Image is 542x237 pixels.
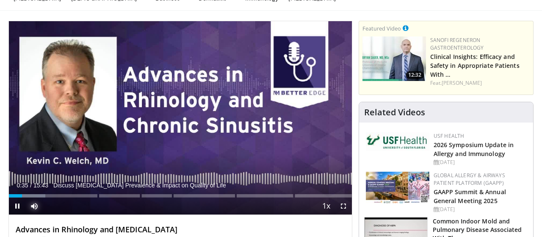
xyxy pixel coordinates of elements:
span: 15:43 [33,182,48,189]
img: aa7f2ce6-b1b6-4da6-ae82-3d9604cae406.png.150x105_q85_autocrop_double_scale_upscale_version-0.2.jpg [366,172,429,204]
span: Discuss [MEDICAL_DATA] Prevalence & Impact on Quality of Life [53,181,226,189]
small: Featured Video [362,25,401,32]
a: [PERSON_NAME] [442,79,482,86]
a: Clinical Insights: Efficacy and Safety in Appropriate Patients With … [430,53,520,78]
span: / [30,182,32,189]
span: 0:35 [17,182,28,189]
video-js: Video Player [9,21,352,215]
img: bf9ce42c-6823-4735-9d6f-bc9dbebbcf2c.png.150x105_q85_crop-smart_upscale.jpg [362,36,426,81]
button: Pause [9,198,26,215]
a: USF Health [434,132,465,139]
a: 12:32 [362,36,426,81]
span: 12:32 [406,71,424,79]
div: [DATE] [434,159,526,166]
h4: Advances in Rhinology and [MEDICAL_DATA] [16,225,345,234]
a: GAAPP Summit & Annual General Meeting 2025 [434,188,506,205]
div: Feat. [430,79,530,87]
h4: Related Videos [364,107,425,117]
button: Fullscreen [335,198,352,215]
div: [DATE] [434,206,526,213]
img: 6ba8804a-8538-4002-95e7-a8f8012d4a11.png.150x105_q85_autocrop_double_scale_upscale_version-0.2.jpg [366,132,429,151]
a: Global Allergy & Airways Patient Platform (GAAPP) [434,172,505,187]
a: 2026 Symposium Update in Allergy and Immunology [434,141,514,158]
div: Progress Bar [9,194,352,198]
button: Playback Rate [318,198,335,215]
button: Mute [26,198,43,215]
a: Sanofi Regeneron Gastroenterology [430,36,484,51]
